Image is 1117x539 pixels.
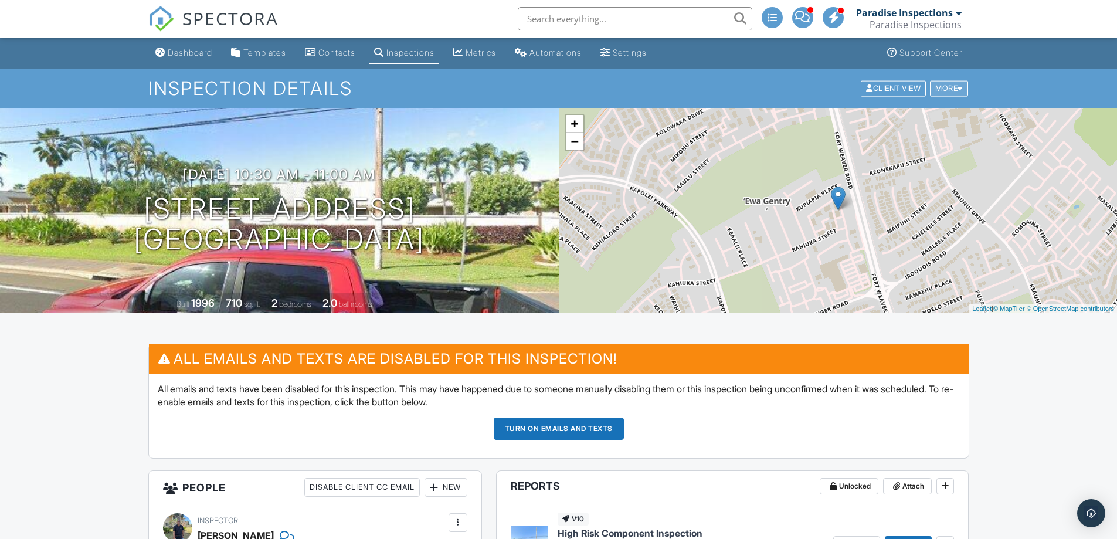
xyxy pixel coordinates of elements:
[158,382,960,409] p: All emails and texts have been disabled for this inspection. This may have happened due to someon...
[449,42,501,64] a: Metrics
[339,300,372,309] span: bathrooms
[134,194,425,256] h1: [STREET_ADDRESS] [GEOGRAPHIC_DATA]
[969,304,1117,314] div: |
[856,7,953,19] div: Paradise Inspections
[183,167,375,182] h3: [DATE] 10:30 am - 11:00 am
[322,297,337,309] div: 2.0
[300,42,360,64] a: Contacts
[930,80,968,96] div: More
[613,48,647,57] div: Settings
[870,19,962,30] div: Paradise Inspections
[182,6,279,30] span: SPECTORA
[566,133,583,150] a: Zoom out
[510,42,586,64] a: Automations (Advanced)
[596,42,651,64] a: Settings
[318,48,355,57] div: Contacts
[860,83,929,92] a: Client View
[168,48,212,57] div: Dashboard
[529,48,582,57] div: Automations
[226,297,242,309] div: 710
[1027,305,1114,312] a: © OpenStreetMap contributors
[304,478,420,497] div: Disable Client CC Email
[148,16,279,40] a: SPECTORA
[148,6,174,32] img: The Best Home Inspection Software - Spectora
[243,48,286,57] div: Templates
[518,7,752,30] input: Search everything...
[369,42,439,64] a: Inspections
[861,80,926,96] div: Client View
[149,344,969,373] h3: All emails and texts are disabled for this inspection!
[566,115,583,133] a: Zoom in
[882,42,967,64] a: Support Center
[494,418,624,440] button: Turn on emails and texts
[176,300,189,309] span: Built
[279,300,311,309] span: bedrooms
[972,305,992,312] a: Leaflet
[151,42,217,64] a: Dashboard
[1077,499,1105,527] div: Open Intercom Messenger
[191,297,215,309] div: 1996
[198,516,238,525] span: Inspector
[244,300,260,309] span: sq. ft.
[149,471,481,504] h3: People
[148,78,969,99] h1: Inspection Details
[271,297,277,309] div: 2
[425,478,467,497] div: New
[899,48,962,57] div: Support Center
[466,48,496,57] div: Metrics
[226,42,291,64] a: Templates
[993,305,1025,312] a: © MapTiler
[386,48,434,57] div: Inspections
